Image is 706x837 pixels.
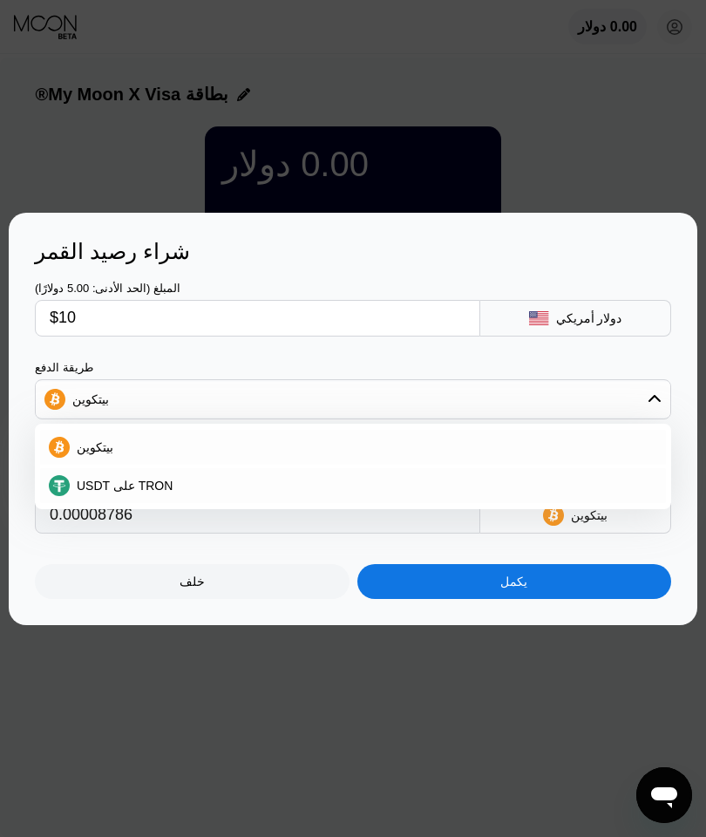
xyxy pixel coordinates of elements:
font: USDT على TRON [77,479,173,493]
font: خلف [180,575,205,589]
div: خلف [35,564,350,599]
font: المبلغ (الحد الأدنى: 5.00 دولارًا) [35,282,180,295]
div: بيتكوين [40,430,666,465]
input: 0.00 دولار [50,301,465,336]
font: شراء رصيد القمر [35,239,190,263]
font: بيتكوين [571,508,608,522]
font: يكمل [500,575,527,589]
font: بيتكوين [72,392,109,406]
div: USDT على TRON [40,468,666,503]
font: بيتكوين [77,440,113,454]
font: طريقة الدفع [35,361,93,374]
iframe: تحرير زر النافذة للمراسلة [636,767,692,823]
font: دولار أمريكي [556,311,622,325]
div: بيتكوين [36,382,670,417]
div: يكمل [357,564,672,599]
